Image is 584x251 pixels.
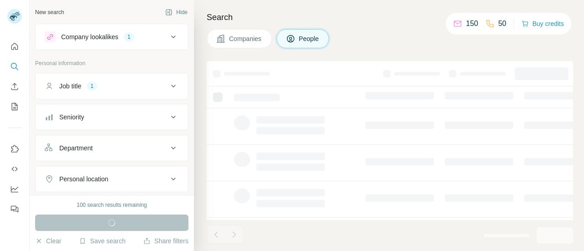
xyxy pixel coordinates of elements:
[159,5,194,19] button: Hide
[36,75,188,97] button: Job title1
[36,26,188,48] button: Company lookalikes1
[87,82,97,90] div: 1
[143,236,188,246] button: Share filters
[79,236,125,246] button: Save search
[7,58,22,75] button: Search
[521,17,564,30] button: Buy credits
[7,141,22,157] button: Use Surfe on LinkedIn
[7,161,22,177] button: Use Surfe API
[299,34,320,43] span: People
[35,59,188,67] p: Personal information
[7,181,22,197] button: Dashboard
[7,78,22,95] button: Enrich CSV
[59,113,84,122] div: Seniority
[36,168,188,190] button: Personal location
[59,143,93,153] div: Department
[7,38,22,55] button: Quick start
[36,137,188,159] button: Department
[124,33,134,41] div: 1
[77,201,147,209] div: 100 search results remaining
[229,34,262,43] span: Companies
[35,236,61,246] button: Clear
[7,201,22,217] button: Feedback
[35,8,64,16] div: New search
[59,82,81,91] div: Job title
[7,98,22,115] button: My lists
[498,18,506,29] p: 50
[61,32,118,41] div: Company lookalikes
[36,106,188,128] button: Seniority
[59,174,108,184] div: Personal location
[207,11,573,24] h4: Search
[466,18,478,29] p: 150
